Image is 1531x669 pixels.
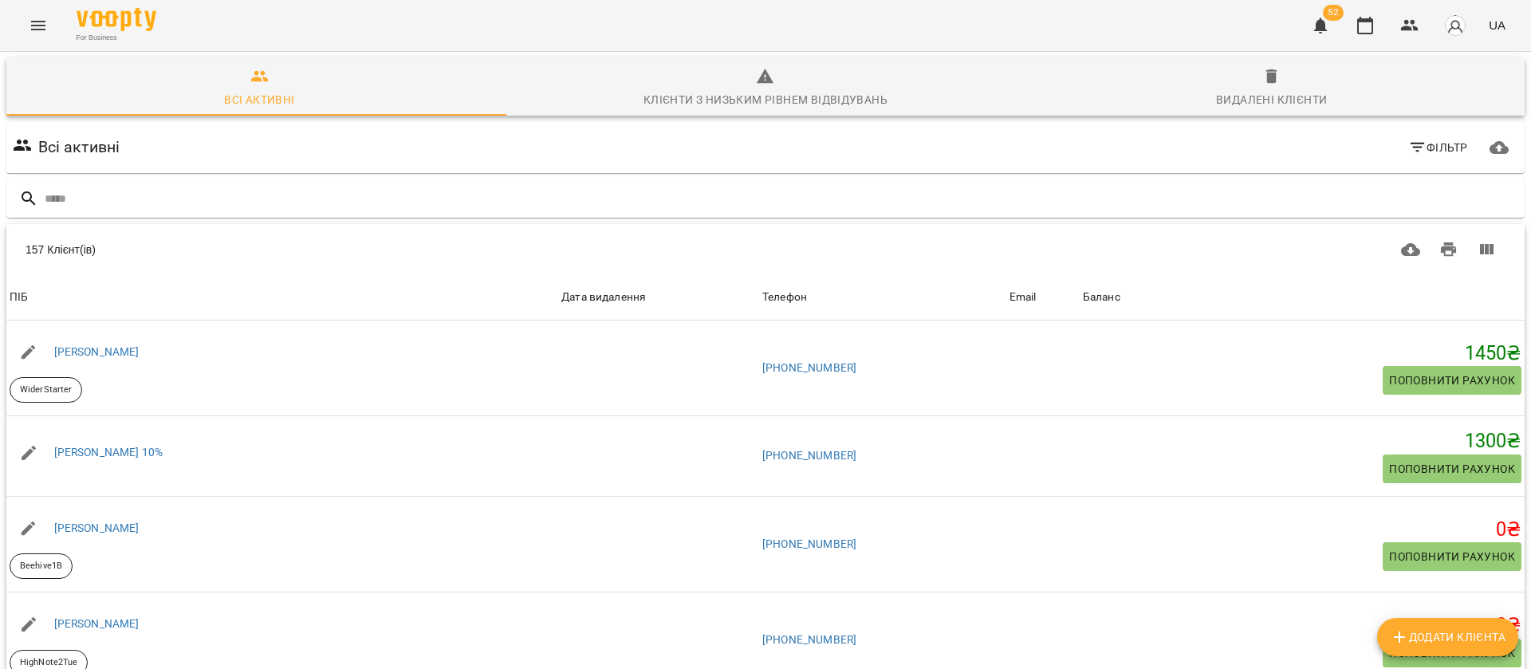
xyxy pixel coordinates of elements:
[1083,288,1120,307] div: Sort
[20,384,72,397] p: WiderStarter
[1389,547,1515,566] span: Поповнити рахунок
[19,6,57,45] button: Menu
[77,33,156,43] span: For Business
[561,288,646,307] div: Sort
[1010,288,1037,307] div: Email
[1430,230,1468,269] button: Друк
[762,449,856,462] a: [PHONE_NUMBER]
[762,633,856,646] a: [PHONE_NUMBER]
[1383,639,1521,667] button: Поповнити рахунок
[1083,288,1120,307] div: Баланс
[1377,618,1518,656] button: Додати клієнта
[762,537,856,550] a: [PHONE_NUMBER]
[1390,628,1505,647] span: Додати клієнта
[1482,10,1512,40] button: UA
[38,135,120,159] h6: Всі активні
[1389,459,1515,478] span: Поповнити рахунок
[54,345,140,358] a: [PERSON_NAME]
[561,288,646,307] div: Дата видалення
[26,242,744,258] div: 157 Клієнт(ів)
[1408,138,1468,157] span: Фільтр
[10,288,28,307] div: ПІБ
[762,288,807,307] div: Sort
[1489,17,1505,33] span: UA
[54,446,163,458] a: [PERSON_NAME] 10%
[1323,5,1344,21] span: 52
[1467,230,1505,269] button: Вигляд колонок
[1391,230,1430,269] button: Завантажити CSV
[762,288,807,307] div: Телефон
[77,8,156,31] img: Voopty Logo
[10,377,82,403] div: WiderStarter
[1389,371,1515,390] span: Поповнити рахунок
[20,560,62,573] p: Beehive1B
[1083,429,1521,454] h5: 1300 ₴
[1010,288,1076,307] span: Email
[54,617,140,630] a: [PERSON_NAME]
[1083,288,1521,307] span: Баланс
[762,288,1003,307] span: Телефон
[10,288,28,307] div: Sort
[1383,542,1521,571] button: Поповнити рахунок
[1010,288,1037,307] div: Sort
[1383,455,1521,483] button: Поповнити рахунок
[643,90,888,109] div: Клієнти з низьким рівнем відвідувань
[1402,133,1474,162] button: Фільтр
[1083,613,1521,638] h5: 0 ₴
[54,521,140,534] a: [PERSON_NAME]
[224,90,294,109] div: Всі активні
[1083,517,1521,542] h5: 0 ₴
[561,288,756,307] span: Дата видалення
[762,361,856,374] a: [PHONE_NUMBER]
[6,224,1525,275] div: Table Toolbar
[1383,366,1521,395] button: Поповнити рахунок
[10,553,73,579] div: Beehive1B
[1444,14,1466,37] img: avatar_s.png
[10,288,555,307] span: ПІБ
[1083,341,1521,366] h5: 1450 ₴
[1216,90,1327,109] div: Видалені клієнти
